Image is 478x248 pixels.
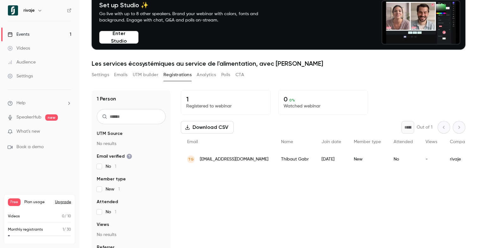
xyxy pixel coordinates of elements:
[426,140,437,144] span: Views
[16,128,40,135] span: What's new
[394,140,413,144] span: Attended
[92,60,465,67] h1: Les services écosystémiques au service de l'alimentation, avec [PERSON_NAME]
[114,70,127,80] button: Emails
[8,100,71,106] li: help-dropdown-opener
[8,45,30,51] div: Videos
[115,210,116,214] span: 1
[106,186,120,192] span: New
[417,124,432,130] p: Out of 1
[236,70,244,80] button: CTA
[16,144,44,150] span: Book a demo
[99,31,138,44] button: Enter Studio
[188,156,194,162] span: TG
[97,153,132,160] span: Email verified
[8,227,43,233] p: Monthly registrants
[106,209,116,215] span: No
[284,103,363,109] p: Watched webinar
[186,95,265,103] p: 1
[419,150,444,168] div: -
[24,200,51,205] span: Plan usage
[275,150,315,168] div: Thibaut Gabr
[221,70,230,80] button: Polls
[99,1,273,9] h4: Set up Studio ✨
[387,150,419,168] div: No
[281,140,293,144] span: Name
[284,95,363,103] p: 0
[197,70,216,80] button: Analytics
[63,227,71,233] p: / 30
[133,70,158,80] button: UTM builder
[55,200,71,205] button: Upgrade
[23,7,35,14] h6: rivaje
[8,5,18,15] img: rivaje
[92,70,109,80] button: Settings
[62,214,71,219] p: / 10
[97,95,116,103] h1: 1 Person
[354,140,381,144] span: Member type
[97,130,123,137] span: UTM Source
[186,103,265,109] p: Registered to webinar
[289,98,295,102] span: 0 %
[322,140,341,144] span: Join date
[106,163,116,170] span: No
[97,221,109,228] span: Views
[115,164,116,169] span: 1
[63,228,64,232] span: 1
[163,70,192,80] button: Registrations
[8,59,36,65] div: Audience
[8,198,21,206] span: Free
[315,150,347,168] div: [DATE]
[200,156,268,163] span: [EMAIL_ADDRESS][DOMAIN_NAME]
[62,215,64,218] span: 0
[118,187,120,191] span: 1
[16,100,26,106] span: Help
[8,31,29,38] div: Events
[187,140,198,144] span: Email
[99,11,273,23] p: Go live with up to 8 other speakers. Brand your webinar with colors, fonts and background. Engage...
[97,176,126,182] span: Member type
[97,232,166,238] p: No results
[16,114,41,121] a: SpeakerHub
[8,73,33,79] div: Settings
[8,214,20,219] p: Videos
[347,150,387,168] div: New
[181,121,234,134] button: Download CSV
[97,199,118,205] span: Attended
[45,114,58,121] span: new
[97,141,166,147] p: No results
